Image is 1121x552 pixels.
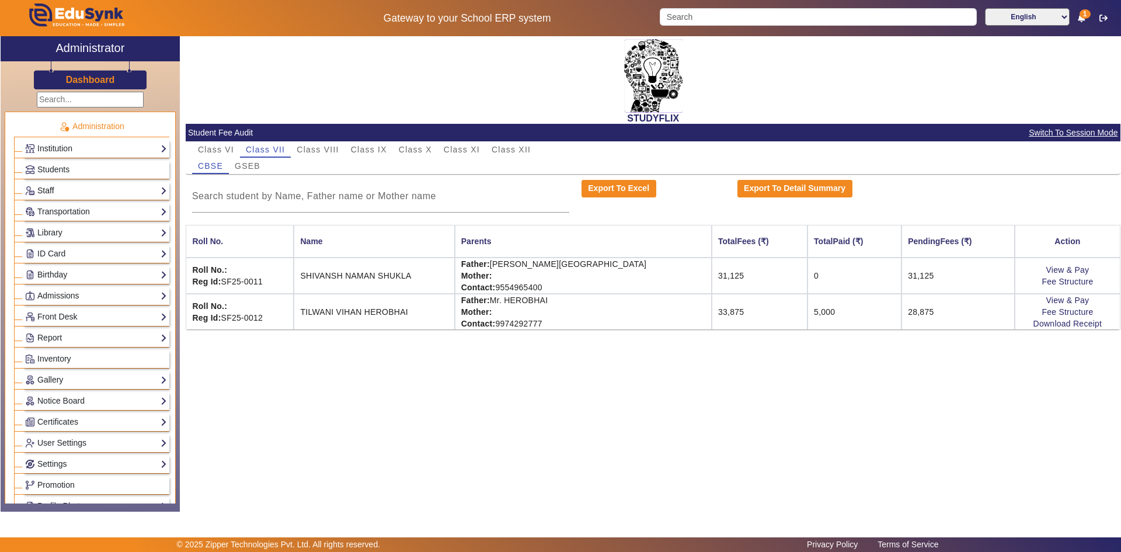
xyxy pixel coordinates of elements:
[66,74,115,85] h3: Dashboard
[37,165,69,174] span: Students
[718,235,801,248] div: TotalFees (₹)
[65,74,116,86] a: Dashboard
[1042,307,1093,317] a: Fee Structure
[908,235,972,248] div: PendingFees (₹)
[26,165,34,174] img: Students.png
[1080,9,1091,19] span: 1
[455,294,712,329] td: Mr. HEROBHAI 9974292777
[901,294,1015,329] td: 28,875
[814,235,863,248] div: TotalPaid (₹)
[718,235,769,248] div: TotalFees (₹)
[801,537,864,552] a: Privacy Policy
[294,258,454,294] td: SHIVANSH NAMAN SHUKLA
[814,235,895,248] div: TotalPaid (₹)
[737,180,852,197] button: Export To Detail Summary
[198,162,223,170] span: CBSE
[444,145,480,154] span: Class XI
[192,265,227,275] strong: Roll No.:
[461,283,496,292] strong: Contact:
[14,120,169,133] p: Administration
[1046,296,1089,305] a: View & Pay
[1046,265,1089,275] a: View & Pay
[26,481,34,489] img: Branchoperations.png
[901,258,1015,294] td: 31,125
[192,235,287,248] div: Roll No.
[192,301,227,311] strong: Roll No.:
[455,225,712,258] th: Parents
[461,307,492,317] strong: Mother:
[177,539,381,551] p: © 2025 Zipper Technologies Pvt. Ltd. All rights reserved.
[287,12,647,25] h5: Gateway to your School ERP system
[25,163,167,176] a: Students
[59,121,69,132] img: Administration.png
[1042,277,1093,286] a: Fee Structure
[461,296,490,305] strong: Father:
[294,294,454,329] td: TILWANI VIHAN HEROBHAI
[300,235,322,248] div: Name
[25,478,167,492] a: Promotion
[198,145,234,154] span: Class VI
[300,235,448,248] div: Name
[492,145,531,154] span: Class XII
[186,258,294,294] td: SF25-0011
[25,352,167,366] a: Inventory
[872,537,944,552] a: Terms of Service
[351,145,387,154] span: Class IX
[461,319,496,328] strong: Contact:
[908,235,1008,248] div: PendingFees (₹)
[399,145,432,154] span: Class X
[37,480,75,489] span: Promotion
[1,36,180,61] a: Administrator
[246,145,285,154] span: Class VII
[192,235,223,248] div: Roll No.
[624,39,683,113] img: 2da83ddf-6089-4dce-a9e2-416746467bdd
[807,258,901,294] td: 0
[712,258,807,294] td: 31,125
[192,313,221,322] strong: Reg Id:
[297,145,339,154] span: Class VIII
[186,294,294,329] td: SF25-0012
[26,355,34,363] img: Inventory.png
[461,271,492,280] strong: Mother:
[582,180,656,197] button: Export To Excel
[1033,319,1102,328] a: Download Receipt
[186,124,1120,141] mat-card-header: Student Fee Audit
[37,92,144,107] input: Search...
[1015,225,1120,258] th: Action
[56,41,125,55] h2: Administrator
[807,294,901,329] td: 5,000
[37,354,71,363] span: Inventory
[235,162,260,170] span: GSEB
[192,277,221,286] strong: Reg Id:
[712,294,807,329] td: 33,875
[1028,126,1118,140] span: Switch To Session Mode
[455,258,712,294] td: [PERSON_NAME][GEOGRAPHIC_DATA] 9554965400
[192,189,569,203] input: Search student by Name, Father name or Mother name
[660,8,976,26] input: Search
[461,259,490,269] strong: Father:
[186,113,1120,124] h2: STUDYFLIX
